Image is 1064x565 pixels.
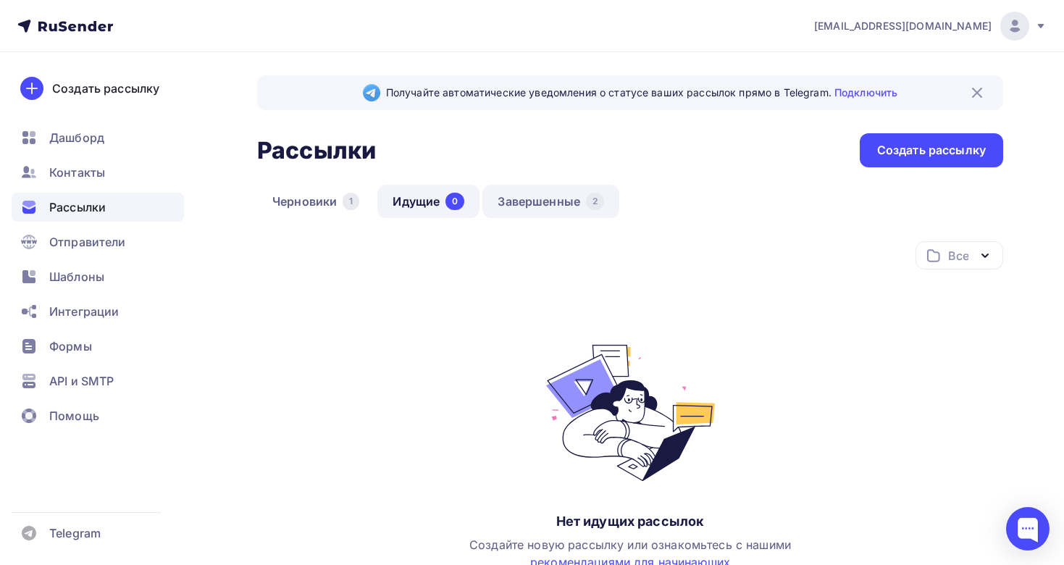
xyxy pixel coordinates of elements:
span: Получайте автоматические уведомления о статусе ваших рассылок прямо в Telegram. [386,85,897,100]
a: Отправители [12,227,184,256]
a: Подключить [834,86,897,99]
img: Telegram [363,84,380,101]
a: Завершенные2 [482,185,619,218]
a: [EMAIL_ADDRESS][DOMAIN_NAME] [814,12,1047,41]
a: Черновики1 [257,185,374,218]
span: Рассылки [49,198,106,216]
div: Создать рассылку [877,142,986,159]
span: Помощь [49,407,99,424]
span: Интеграции [49,303,119,320]
span: Отправители [49,233,126,251]
span: Дашборд [49,129,104,146]
h2: Рассылки [257,136,376,165]
span: Шаблоны [49,268,104,285]
div: 2 [586,193,604,210]
span: Telegram [49,524,101,542]
span: Формы [49,338,92,355]
button: Все [916,241,1003,269]
a: Шаблоны [12,262,184,291]
span: [EMAIL_ADDRESS][DOMAIN_NAME] [814,19,992,33]
a: Контакты [12,158,184,187]
div: Все [948,247,968,264]
div: 0 [445,193,464,210]
span: Контакты [49,164,105,181]
div: Нет идущих рассылок [556,513,705,530]
a: Идущие0 [377,185,479,218]
a: Рассылки [12,193,184,222]
div: 1 [343,193,359,210]
span: API и SMTP [49,372,114,390]
a: Формы [12,332,184,361]
div: Создать рассылку [52,80,159,97]
a: Дашборд [12,123,184,152]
